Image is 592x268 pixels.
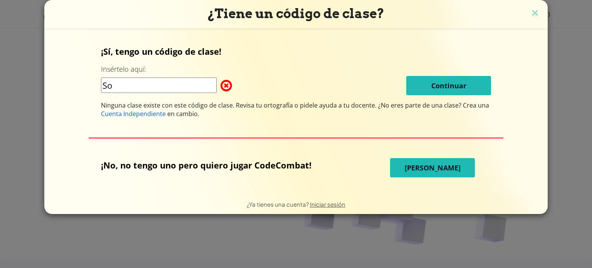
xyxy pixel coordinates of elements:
font: Insértelo aquí: [101,64,146,74]
font: ¡Sí, tengo un código de clase! [101,46,221,57]
font: [PERSON_NAME] [405,163,461,172]
font: ¿Tiene un código de clase? [208,6,384,21]
font: ¿Ya tienes una cuenta? [247,201,309,208]
font: ¡No, no tengo uno pero quiero jugar CodeCombat! [101,159,311,171]
a: Iniciar sesión [310,201,345,208]
font: Cuenta Independiente [101,110,166,118]
button: Continuar [406,76,491,95]
font: ¿No eres parte de una clase? Crea una [378,101,489,110]
img: icono de cerrar [530,8,540,19]
font: en cambio. [167,110,199,118]
font: Ninguna clase existe con este código de clase. Revisa tu ortografía o pidele ayuda a tu docente. [101,101,377,110]
font: Continuar [431,81,466,90]
button: [PERSON_NAME] [390,158,475,177]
